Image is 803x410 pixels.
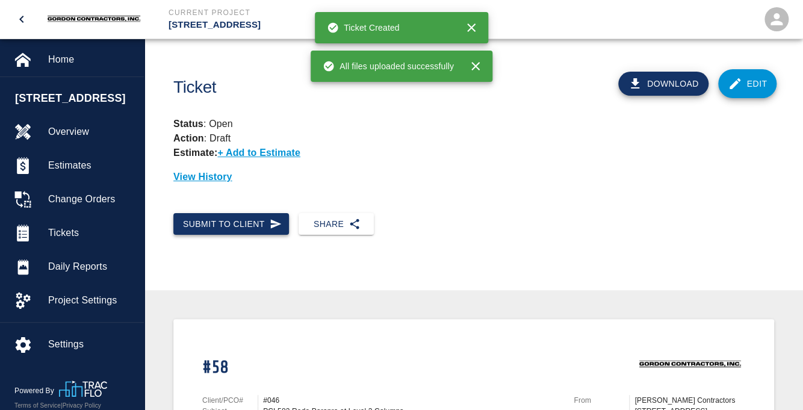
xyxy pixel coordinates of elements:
p: View History [173,170,774,184]
p: : Open [173,117,774,131]
span: Home [48,52,134,67]
h1: #58 [202,358,559,377]
div: #046 [263,395,559,406]
iframe: Chat Widget [743,352,803,410]
strong: Estimate: [173,148,217,158]
a: Edit [718,69,777,98]
img: Gordon Contractors [43,14,144,24]
button: open drawer [7,5,36,34]
p: From [574,395,629,406]
a: Terms of Service [14,402,61,409]
span: Estimates [48,158,134,173]
span: Change Orders [48,192,134,207]
p: Powered By [14,385,59,396]
div: Ticket Created [327,17,400,39]
span: Project Settings [48,293,134,308]
span: Settings [48,337,134,352]
span: Daily Reports [48,259,134,274]
p: Current Project [169,7,467,18]
button: Download [618,72,708,96]
span: Tickets [48,226,134,240]
span: Overview [48,125,134,139]
button: Submit to Client [173,213,289,235]
p: : Draft [173,133,231,143]
h1: Ticket [173,78,520,98]
div: All files uploaded successfully [323,55,454,77]
span: | [61,402,63,409]
strong: Status [173,119,203,129]
a: Privacy Policy [63,402,101,409]
p: Client/PCO# [202,395,258,406]
img: Gordon Contractors [634,348,745,380]
button: Share [299,213,374,235]
strong: Action [173,133,204,143]
img: TracFlo [59,380,107,397]
span: [STREET_ADDRESS] [15,90,138,107]
p: [PERSON_NAME] Contractors [634,395,745,406]
p: [STREET_ADDRESS] [169,18,467,32]
p: + Add to Estimate [217,148,300,158]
